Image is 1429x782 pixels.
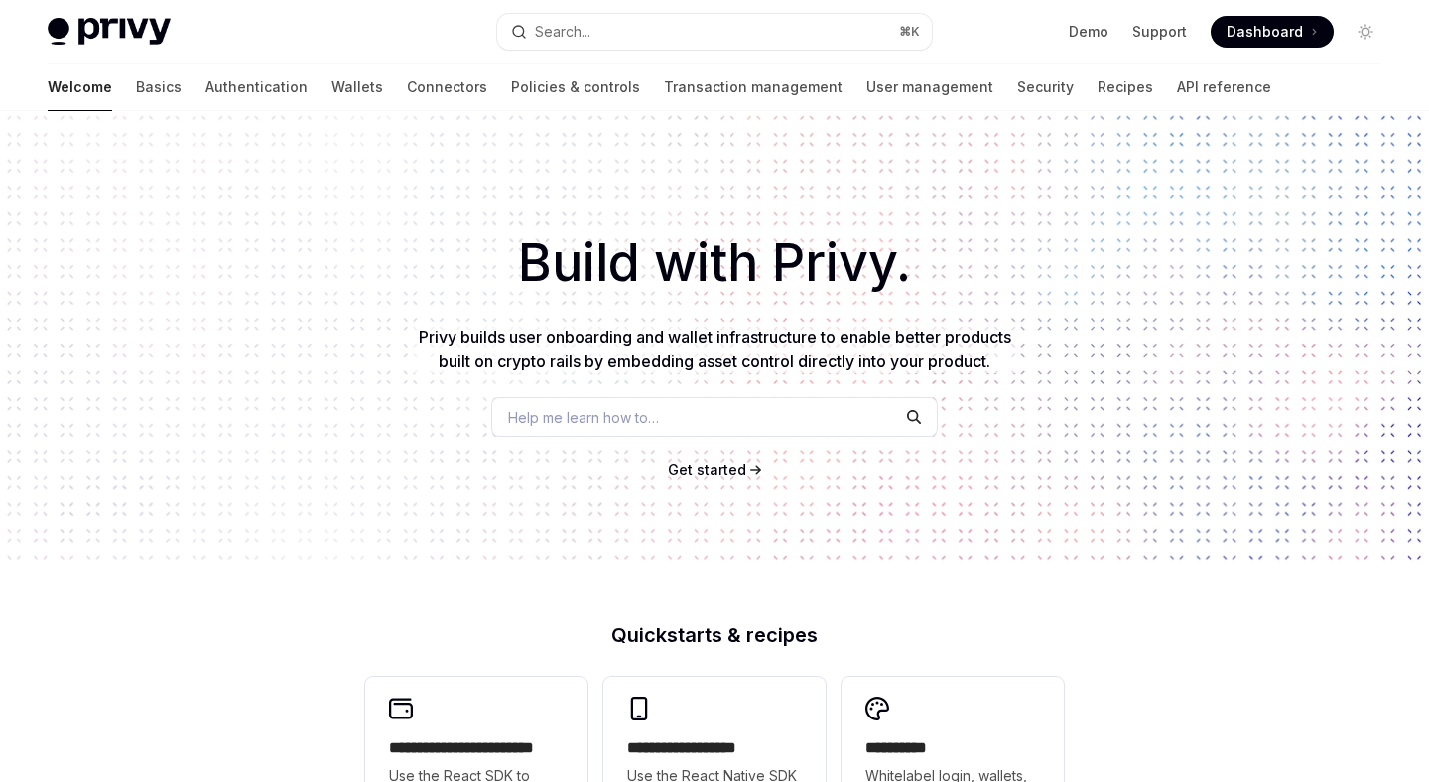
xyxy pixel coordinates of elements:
[205,64,308,111] a: Authentication
[1017,64,1074,111] a: Security
[1350,16,1381,48] button: Toggle dark mode
[664,64,843,111] a: Transaction management
[1227,22,1303,42] span: Dashboard
[419,327,1011,371] span: Privy builds user onboarding and wallet infrastructure to enable better products built on crypto ...
[32,224,1397,302] h1: Build with Privy.
[48,64,112,111] a: Welcome
[1069,22,1108,42] a: Demo
[668,460,746,480] a: Get started
[331,64,383,111] a: Wallets
[899,24,920,40] span: ⌘ K
[511,64,640,111] a: Policies & controls
[508,407,659,428] span: Help me learn how to…
[136,64,182,111] a: Basics
[866,64,993,111] a: User management
[1177,64,1271,111] a: API reference
[535,20,590,44] div: Search...
[48,18,171,46] img: light logo
[407,64,487,111] a: Connectors
[1132,22,1187,42] a: Support
[1211,16,1334,48] a: Dashboard
[668,461,746,478] span: Get started
[1098,64,1153,111] a: Recipes
[497,14,931,50] button: Search...⌘K
[365,625,1064,645] h2: Quickstarts & recipes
